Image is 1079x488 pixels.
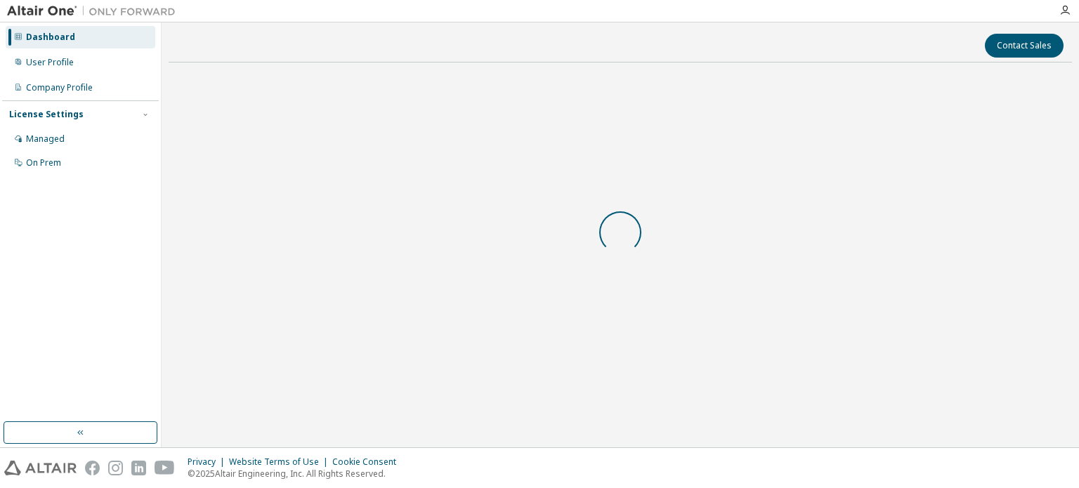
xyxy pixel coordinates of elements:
[26,57,74,68] div: User Profile
[131,461,146,475] img: linkedin.svg
[7,4,183,18] img: Altair One
[229,456,332,468] div: Website Terms of Use
[188,456,229,468] div: Privacy
[4,461,77,475] img: altair_logo.svg
[985,34,1064,58] button: Contact Sales
[26,82,93,93] div: Company Profile
[85,461,100,475] img: facebook.svg
[26,133,65,145] div: Managed
[9,109,84,120] div: License Settings
[188,468,405,480] p: © 2025 Altair Engineering, Inc. All Rights Reserved.
[26,157,61,169] div: On Prem
[332,456,405,468] div: Cookie Consent
[26,32,75,43] div: Dashboard
[108,461,123,475] img: instagram.svg
[155,461,175,475] img: youtube.svg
